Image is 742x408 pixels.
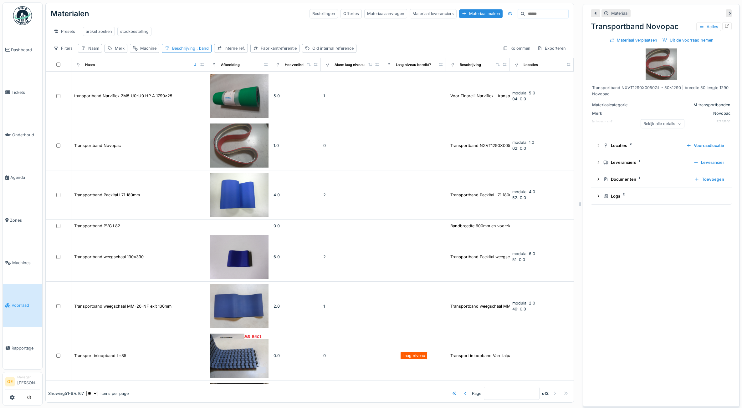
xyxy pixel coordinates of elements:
[224,45,245,51] div: Interne ref.
[74,303,171,309] div: Transportband weegschaal MM-20-NF exit 130mm
[512,91,535,95] span: modula: 5.0
[140,45,156,51] div: Machine
[51,44,75,53] div: Filters
[696,22,721,31] div: Acties
[642,102,730,108] div: M transportbanden
[74,254,144,260] div: Transportband weegschaal 130x390
[450,192,516,198] div: Transportband Packital L71 180mm
[592,110,639,116] div: Merk
[459,9,503,18] div: Materiaal maken
[261,45,297,51] div: Fabrikantreferentie
[512,189,535,194] span: modula: 4.0
[450,93,540,99] div: Voor Tinarelli Narviflex - transportband Narvi...
[450,143,558,149] div: Transportband NXVT1290X0050GL - 50x1290 | breed...
[210,284,269,328] img: Transportband weegschaal MM-20-NF exit 130mm
[10,174,40,180] span: Agenda
[323,353,380,359] div: 0
[274,93,318,99] div: 5.0
[450,254,535,260] div: Transportband Packital weegschaal 130x390
[603,176,689,182] div: Documenten
[86,390,129,396] div: items per page
[642,110,730,116] div: Novopac
[323,143,380,149] div: 0
[460,62,481,68] div: Beschrijving
[402,353,425,359] div: Laag niveau
[312,45,354,51] div: Old internal reference
[603,193,724,199] div: Logs
[535,44,569,53] div: Exporteren
[593,157,729,168] summary: Leveranciers1Leverancier
[12,132,40,138] span: Onderhoud
[512,251,535,256] span: modula: 6.0
[323,192,380,198] div: 2
[692,175,727,184] div: Toevoegen
[172,45,209,51] div: Beschrijving
[274,223,318,229] div: 0.0
[512,140,534,145] span: modula: 1.0
[340,9,362,18] div: Offertes
[74,93,172,99] div: transportband Narviflex 2M5 U0-U0 HP A 1790x25
[10,217,40,223] span: Zones
[684,141,727,150] div: Voorraadlocatie
[323,93,380,99] div: 1
[274,303,318,309] div: 2.0
[17,375,40,380] div: Manager
[210,235,269,279] img: Transportband weegschaal 130x390
[593,190,729,202] summary: Logs2
[17,375,40,388] li: [PERSON_NAME]
[12,89,40,95] span: Tickets
[221,62,240,68] div: Afbeelding
[210,74,269,118] img: transportband Narviflex 2M5 U0-U0 HP A 1790x25
[88,45,99,51] div: Naam
[607,36,660,44] div: Materiaal verplaatsen
[512,257,525,262] span: 51: 0.0
[274,254,318,260] div: 6.0
[603,159,688,165] div: Leveranciers
[3,284,42,327] a: Voorraad
[593,140,729,151] summary: Locaties2Voorraadlocatie
[195,46,209,51] span: : band
[12,302,40,308] span: Voorraad
[12,345,40,351] span: Rapportage
[48,390,84,396] div: Showing 51 - 67 of 67
[5,377,15,386] li: GE
[603,143,681,149] div: Locaties
[274,143,318,149] div: 1.0
[3,28,42,71] a: Dashboard
[13,6,32,25] img: Badge_color-CXgf-gQk.svg
[3,327,42,369] a: Rapportage
[542,390,549,396] strong: of 2
[512,301,535,305] span: modula: 2.0
[12,260,40,266] span: Machines
[335,62,365,68] div: Alarm laag niveau
[11,47,40,53] span: Dashboard
[512,146,526,151] span: 02: 0.0
[660,36,716,44] div: Uit de voorraad nemen
[51,6,89,22] div: Materialen
[524,62,538,68] div: Locaties
[85,62,95,68] div: Naam
[593,174,729,185] summary: Documenten1Toevoegen
[611,10,628,16] div: Materiaal
[450,353,553,359] div: Transport inloopband Van Italpal MMOV052030200...
[285,62,307,68] div: Hoeveelheid
[5,375,40,390] a: GE Manager[PERSON_NAME]
[472,390,481,396] div: Page
[592,102,639,108] div: Materiaalcategorie
[450,223,557,229] div: Bandbreedte 600mm en voorzien van 19 PU meeneme...
[74,353,126,359] div: Transport inloopband L=85
[641,119,684,128] div: Bekijk alle details
[410,9,457,18] div: Materiaal leveranciers
[396,62,431,68] div: Laag niveau bereikt?
[3,156,42,199] a: Agenda
[86,28,112,34] div: artikel zoeken
[274,192,318,198] div: 4.0
[3,71,42,113] a: Tickets
[646,48,677,80] img: Transportband Novopac
[512,195,526,200] span: 52: 0.0
[450,303,548,309] div: Transportband weegschaal MM-20-NF exit 130mm
[120,28,149,34] div: stockbestelling
[3,241,42,284] a: Machines
[210,123,269,168] img: Transportband Novopac
[592,85,730,97] div: Transportband NXVT1290X0050GL - 50x1290 | breedte 50 lengte 1290 Novopac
